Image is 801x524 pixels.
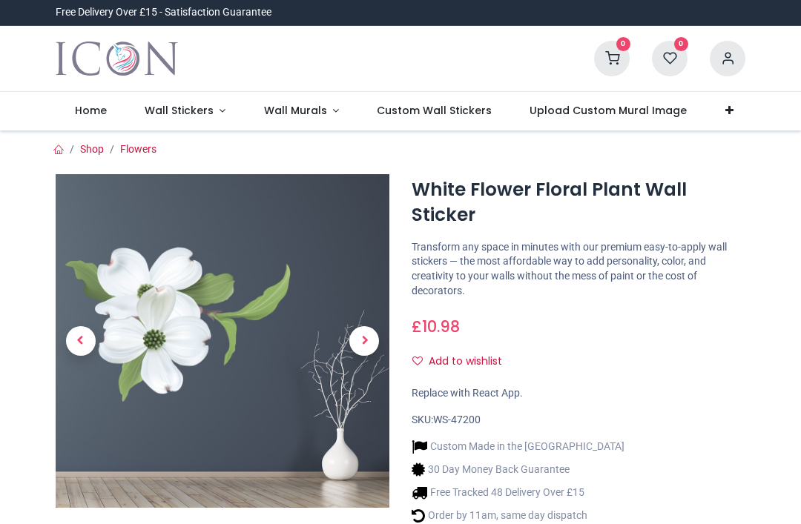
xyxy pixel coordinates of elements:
[120,143,156,155] a: Flowers
[412,462,624,477] li: 30 Day Money Back Guarantee
[66,326,96,356] span: Previous
[56,5,271,20] div: Free Delivery Over £15 - Satisfaction Guarantee
[245,92,358,130] a: Wall Murals
[412,177,745,228] h1: White Flower Floral Plant Wall Sticker
[145,103,214,118] span: Wall Stickers
[412,485,624,500] li: Free Tracked 48 Delivery Over £15
[56,38,178,79] a: Logo of Icon Wall Stickers
[412,356,423,366] i: Add to wishlist
[412,508,624,523] li: Order by 11am, same day dispatch
[349,326,379,356] span: Next
[412,349,515,374] button: Add to wishlistAdd to wishlist
[264,103,327,118] span: Wall Murals
[56,38,178,79] img: Icon Wall Stickers
[340,225,390,458] a: Next
[412,386,745,401] div: Replace with React App.
[125,92,245,130] a: Wall Stickers
[594,52,630,64] a: 0
[434,5,745,20] iframe: Customer reviews powered by Trustpilot
[422,316,460,337] span: 10.98
[377,103,492,118] span: Custom Wall Stickers
[412,439,624,454] li: Custom Made in the [GEOGRAPHIC_DATA]
[412,240,745,298] p: Transform any space in minutes with our premium easy-to-apply wall stickers — the most affordable...
[75,103,107,118] span: Home
[652,52,688,64] a: 0
[530,103,687,118] span: Upload Custom Mural Image
[674,37,688,51] sup: 0
[56,174,389,508] img: White Flower Floral Plant Wall Sticker
[56,225,106,458] a: Previous
[433,414,481,425] span: WS-47200
[616,37,630,51] sup: 0
[412,413,745,428] div: SKU:
[80,143,104,155] a: Shop
[412,316,460,337] span: £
